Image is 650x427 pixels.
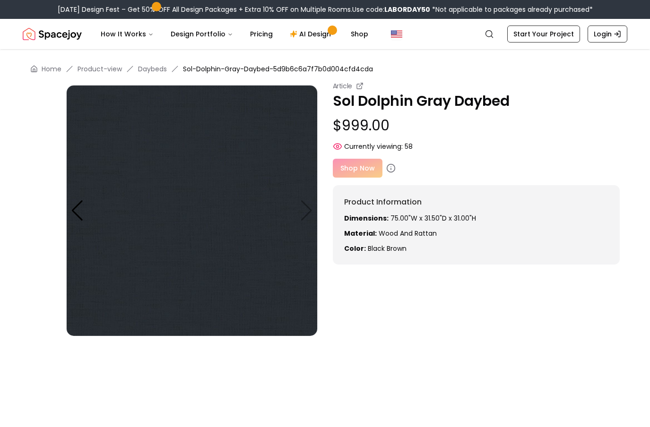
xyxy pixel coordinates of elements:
[405,142,413,151] span: 58
[343,25,376,43] a: Shop
[42,64,61,74] a: Home
[183,64,373,74] span: Sol-Dolphin-Gray-Daybed-5d9b6c6a7f7b0d004cfd4cda
[344,196,609,208] h6: Product Information
[344,142,403,151] span: Currently viewing:
[384,5,430,14] b: LABORDAY50
[23,25,82,43] img: Spacejoy Logo
[66,85,318,336] img: https://storage.googleapis.com/spacejoy-main/assets/5d9b6c6a7f7b0d004cfd4cda/product_12_5924143en03c
[344,229,377,238] strong: Material:
[78,64,122,74] a: Product-view
[379,229,437,238] span: Wood and Rattan
[138,64,167,74] a: Daybeds
[391,28,402,40] img: United States
[23,19,627,49] nav: Global
[30,64,620,74] nav: breadcrumb
[344,213,609,223] p: 75.00"W x 31.50"D x 31.00"H
[243,25,280,43] a: Pricing
[23,25,82,43] a: Spacejoy
[588,26,627,43] a: Login
[344,213,389,223] strong: Dimensions:
[163,25,241,43] button: Design Portfolio
[430,5,593,14] span: *Not applicable to packages already purchased*
[93,25,161,43] button: How It Works
[333,117,620,134] p: $999.00
[333,93,620,110] p: Sol Dolphin Gray Daybed
[282,25,341,43] a: AI Design
[352,5,430,14] span: Use code:
[344,244,366,253] strong: Color:
[93,25,376,43] nav: Main
[368,244,407,253] span: black brown
[507,26,580,43] a: Start Your Project
[333,81,353,91] small: Article
[58,5,593,14] div: [DATE] Design Fest – Get 50% OFF All Design Packages + Extra 10% OFF on Multiple Rooms.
